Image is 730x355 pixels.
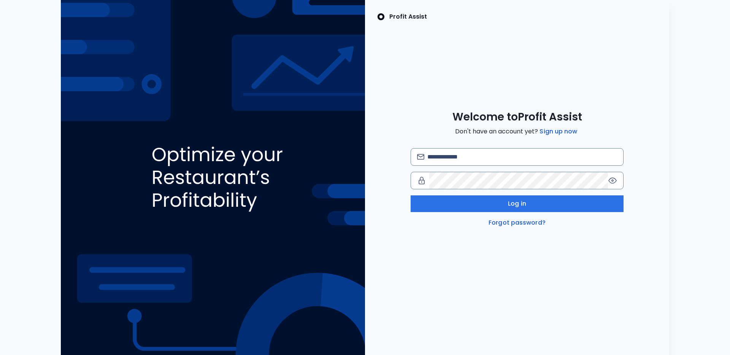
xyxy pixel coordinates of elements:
[487,218,547,227] a: Forgot password?
[452,110,582,124] span: Welcome to Profit Assist
[389,12,427,21] p: Profit Assist
[455,127,579,136] span: Don't have an account yet?
[417,154,424,160] img: email
[411,195,624,212] button: Log in
[377,12,385,21] img: SpotOn Logo
[508,199,526,208] span: Log in
[538,127,579,136] a: Sign up now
